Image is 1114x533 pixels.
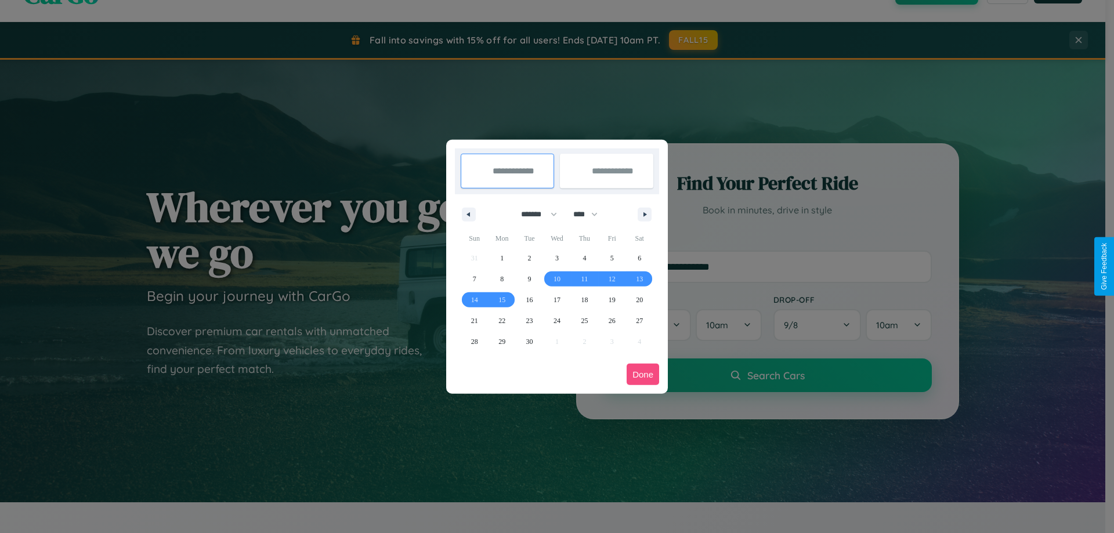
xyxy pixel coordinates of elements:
[488,289,515,310] button: 15
[636,289,643,310] span: 20
[609,310,616,331] span: 26
[571,269,598,289] button: 11
[516,289,543,310] button: 16
[488,229,515,248] span: Mon
[554,269,560,289] span: 10
[626,229,653,248] span: Sat
[528,269,531,289] span: 9
[581,310,588,331] span: 25
[473,269,476,289] span: 7
[516,248,543,269] button: 2
[526,331,533,352] span: 30
[471,310,478,331] span: 21
[626,310,653,331] button: 27
[461,229,488,248] span: Sun
[528,248,531,269] span: 2
[461,269,488,289] button: 7
[488,310,515,331] button: 22
[626,248,653,269] button: 6
[526,289,533,310] span: 16
[598,310,625,331] button: 26
[461,331,488,352] button: 28
[516,331,543,352] button: 30
[488,269,515,289] button: 8
[498,289,505,310] span: 15
[461,310,488,331] button: 21
[638,248,641,269] span: 6
[609,269,616,289] span: 12
[554,310,560,331] span: 24
[636,310,643,331] span: 27
[598,289,625,310] button: 19
[488,248,515,269] button: 1
[500,269,504,289] span: 8
[626,269,653,289] button: 13
[526,310,533,331] span: 23
[516,229,543,248] span: Tue
[498,331,505,352] span: 29
[598,248,625,269] button: 5
[609,289,616,310] span: 19
[543,289,570,310] button: 17
[581,269,588,289] span: 11
[581,289,588,310] span: 18
[543,310,570,331] button: 24
[636,269,643,289] span: 13
[583,248,586,269] span: 4
[471,289,478,310] span: 14
[543,229,570,248] span: Wed
[554,289,560,310] span: 17
[471,331,478,352] span: 28
[598,269,625,289] button: 12
[498,310,505,331] span: 22
[627,364,659,385] button: Done
[516,310,543,331] button: 23
[488,331,515,352] button: 29
[571,248,598,269] button: 4
[571,310,598,331] button: 25
[500,248,504,269] span: 1
[516,269,543,289] button: 9
[1100,243,1108,290] div: Give Feedback
[555,248,559,269] span: 3
[461,289,488,310] button: 14
[598,229,625,248] span: Fri
[543,248,570,269] button: 3
[543,269,570,289] button: 10
[571,229,598,248] span: Thu
[626,289,653,310] button: 20
[571,289,598,310] button: 18
[610,248,614,269] span: 5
